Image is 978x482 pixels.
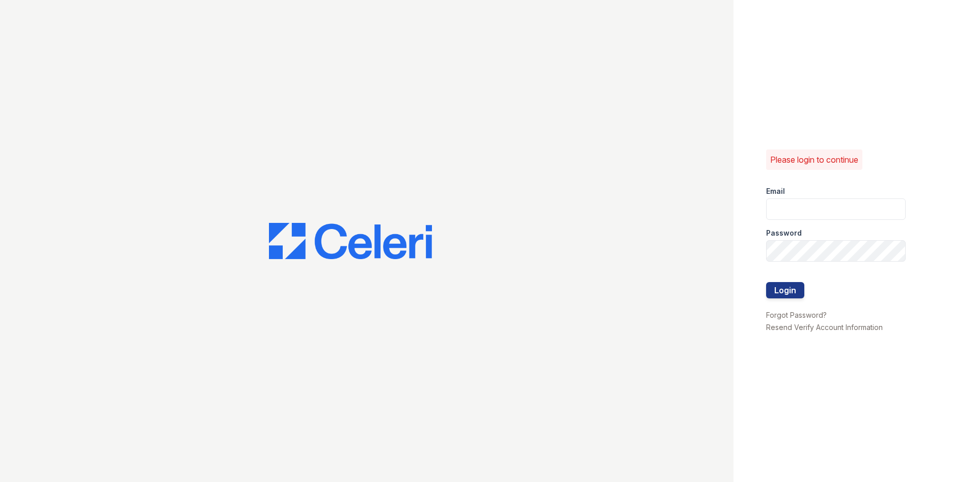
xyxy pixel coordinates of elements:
label: Email [766,186,785,196]
label: Password [766,228,802,238]
button: Login [766,282,804,298]
img: CE_Logo_Blue-a8612792a0a2168367f1c8372b55b34899dd931a85d93a1a3d3e32e68fde9ad4.png [269,223,432,260]
p: Please login to continue [770,154,858,166]
a: Resend Verify Account Information [766,323,883,332]
a: Forgot Password? [766,311,827,319]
